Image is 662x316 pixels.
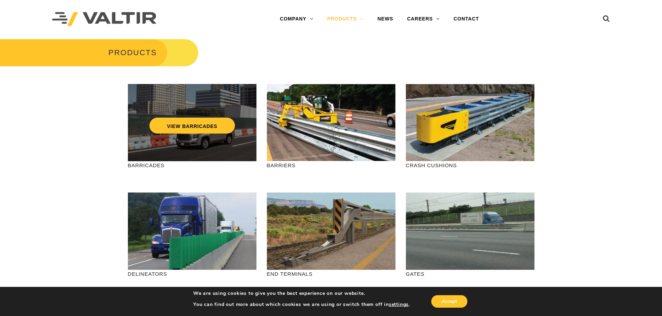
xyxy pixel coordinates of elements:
img: Valtir [52,12,156,26]
a: CAREERS [400,12,447,26]
a: VIEW BARRICADES [149,118,235,134]
p: CRASH CUSHIONS [406,161,534,169]
button: Accept [431,295,467,308]
p: END TERMINALS [267,270,395,278]
p: DELINEATORS [128,270,256,278]
p: We are using cookies to give you the best experience on our website. [193,290,410,297]
a: PRODUCTS [320,12,370,26]
p: GATES [406,270,534,278]
button: settings [389,301,409,308]
a: CONTACT [447,12,486,26]
a: NEWS [370,12,400,26]
p: BARRICADES [128,161,256,169]
p: BARRIERS [267,161,395,169]
p: You can find out more about which cookies we are using or switch them off in . [193,301,410,308]
a: COMPANY [273,12,320,26]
